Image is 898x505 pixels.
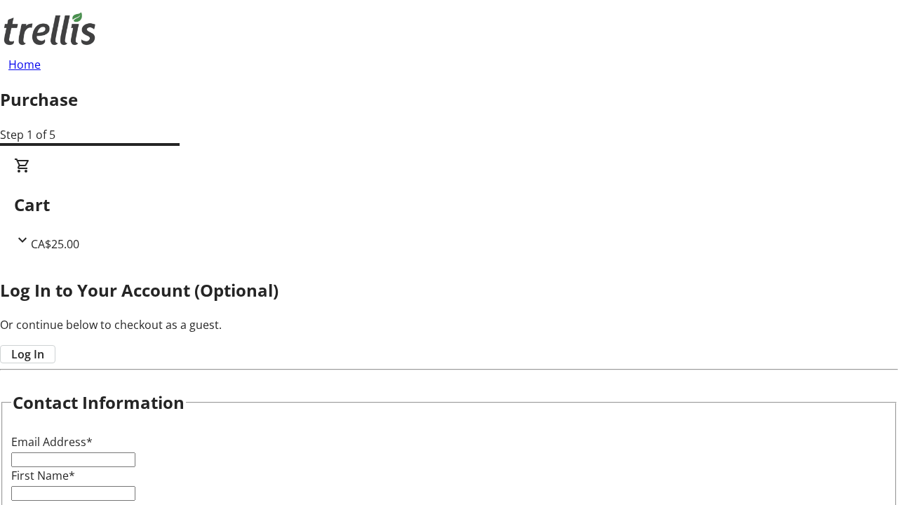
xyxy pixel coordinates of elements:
[14,157,884,252] div: CartCA$25.00
[31,236,79,252] span: CA$25.00
[13,390,185,415] h2: Contact Information
[11,434,93,450] label: Email Address*
[11,346,44,363] span: Log In
[14,192,884,217] h2: Cart
[11,468,75,483] label: First Name*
